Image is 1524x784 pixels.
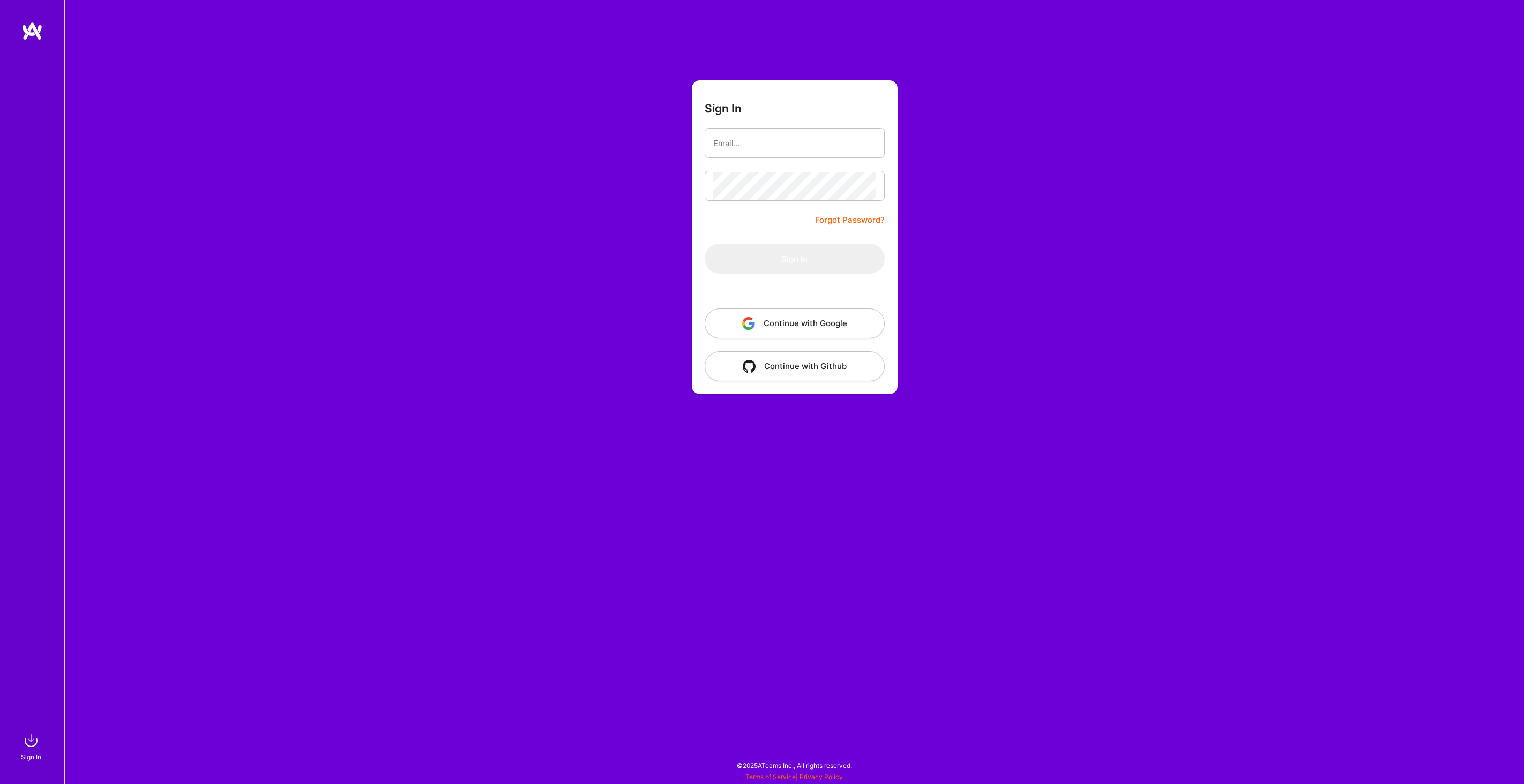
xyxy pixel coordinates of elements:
[64,752,1524,779] div: © 2025 ATeams Inc., All rights reserved.
[705,244,885,274] button: Sign In
[745,773,796,781] a: Terms of Service
[743,360,756,373] img: icon
[705,308,885,338] button: Continue with Google
[815,214,885,227] a: Forgot Password?
[742,317,755,330] img: icon
[705,102,742,115] h3: Sign In
[23,730,42,763] a: sign inSign In
[745,773,843,781] span: |
[20,730,42,751] img: sign in
[21,751,41,763] div: Sign In
[705,351,885,381] button: Continue with Github
[21,21,43,41] img: logo
[713,130,876,157] input: Email...
[800,773,843,781] a: Privacy Policy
